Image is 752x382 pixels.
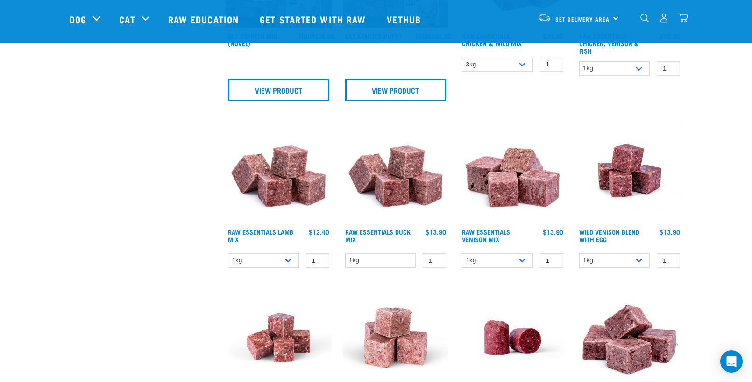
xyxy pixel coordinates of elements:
a: Raw Essentials Lamb Mix [228,230,293,241]
img: ?1041 RE Lamb Mix 01 [343,118,449,224]
a: Vethub [377,0,433,38]
span: Set Delivery Area [555,17,610,21]
img: home-icon-1@2x.png [640,14,649,22]
a: Get Started Dog (Novel) [228,34,277,45]
div: $13.90 [426,228,446,236]
a: Raw Education [159,0,250,38]
img: van-moving.png [538,14,551,22]
input: 1 [540,253,563,268]
a: View Product [228,79,329,101]
a: View Product [345,79,447,101]
div: Open Intercom Messenger [720,350,743,373]
a: Dog [70,12,86,26]
div: $12.40 [309,228,329,236]
input: 1 [540,58,563,72]
input: 1 [306,253,329,268]
a: Raw Essentials Venison Mix [462,230,510,241]
a: Raw Essentials Chicken & Wild Mix [462,34,522,45]
img: user.png [659,13,669,23]
img: 1113 RE Venison Mix 01 [460,118,566,224]
img: ?1041 RE Lamb Mix 01 [226,118,332,224]
a: Cat [119,12,135,26]
img: Venison Egg 1616 [577,118,683,224]
a: Raw Essentials Chicken, Venison & Fish [579,34,639,52]
input: 1 [423,253,446,268]
input: 1 [657,253,680,268]
a: Get started with Raw [250,0,377,38]
a: Wild Venison Blend with Egg [579,230,639,241]
div: $13.90 [543,228,563,236]
a: Raw Essentials Duck Mix [345,230,411,241]
img: home-icon@2x.png [678,13,688,23]
input: 1 [657,61,680,76]
div: $13.90 [660,228,680,236]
